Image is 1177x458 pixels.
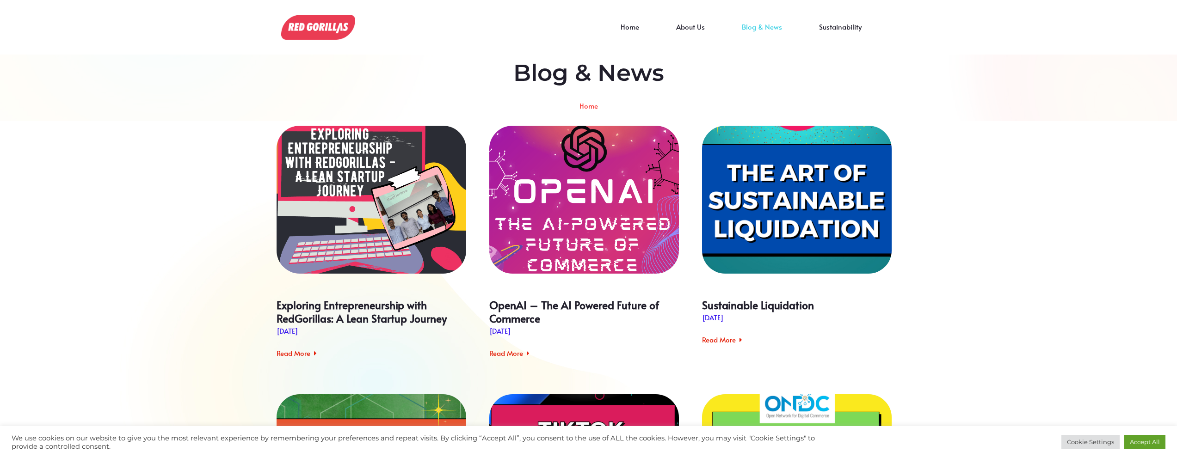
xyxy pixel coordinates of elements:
[277,348,317,359] a: Read More
[702,335,742,345] a: Read More
[579,102,598,109] a: Home
[281,15,355,39] img: Blog Posts
[12,434,820,451] div: We use cookies on our website to give you the most relevant experience by remembering your prefer...
[1124,435,1165,449] a: Accept All
[293,59,885,87] h2: Blog & News
[702,312,724,323] div: [DATE]
[489,325,511,336] div: [DATE]
[277,298,447,325] a: Exploring Entrepreneurship with RedGorillas: A Lean Startup Journey
[489,348,530,359] a: Read More
[277,325,298,336] div: [DATE]
[658,27,723,41] a: About Us
[277,126,466,274] a: Exploring Entrepreneurship with RedGorillas: A Lean Startup Journey
[489,298,659,325] a: OpenAI – The AI Powered Future of Commerce
[801,27,880,41] a: Sustainability
[702,298,814,312] a: Sustainable Liquidation
[1061,435,1120,449] a: Cookie Settings
[489,126,679,274] a: OpenAI – The AI Powered Future of Commerce
[602,27,658,41] a: Home
[702,126,892,274] a: Sustainable Liquidation
[723,27,801,41] a: Blog & News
